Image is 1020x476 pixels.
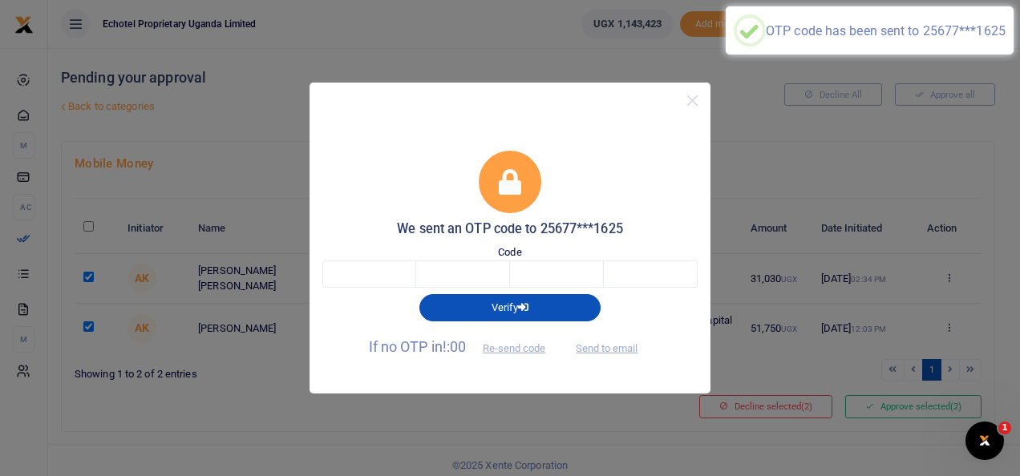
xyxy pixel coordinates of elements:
label: Code [498,244,521,260]
button: Close [681,89,704,112]
h5: We sent an OTP code to 25677***1625 [322,221,698,237]
button: Verify [419,294,601,321]
div: OTP code has been sent to 25677***1625 [766,23,1006,38]
iframe: Intercom live chat [965,422,1004,460]
span: !:00 [443,338,466,355]
span: 1 [998,422,1011,434]
span: If no OTP in [369,338,560,355]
